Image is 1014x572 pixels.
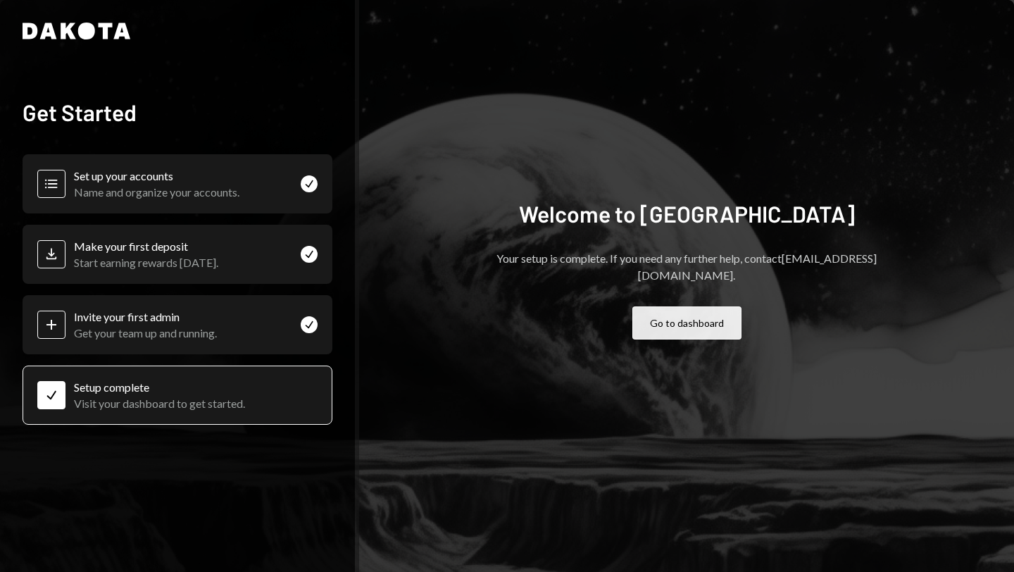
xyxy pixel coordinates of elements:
[74,256,218,269] div: Start earning rewards [DATE].
[461,250,912,284] p: Your setup is complete. If you need any further help, contact [EMAIL_ADDRESS][DOMAIN_NAME] .
[632,306,741,340] button: Go to dashboard
[74,326,217,340] div: Get your team up and running.
[74,310,217,323] div: Invite your first admin
[74,185,239,199] div: Name and organize your accounts.
[74,380,245,394] div: Setup complete
[519,199,855,228] h2: Welcome to [GEOGRAPHIC_DATA]
[23,98,332,126] h2: Get Started
[74,240,218,253] div: Make your first deposit
[74,397,245,410] div: Visit your dashboard to get started.
[74,169,239,182] div: Set up your accounts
